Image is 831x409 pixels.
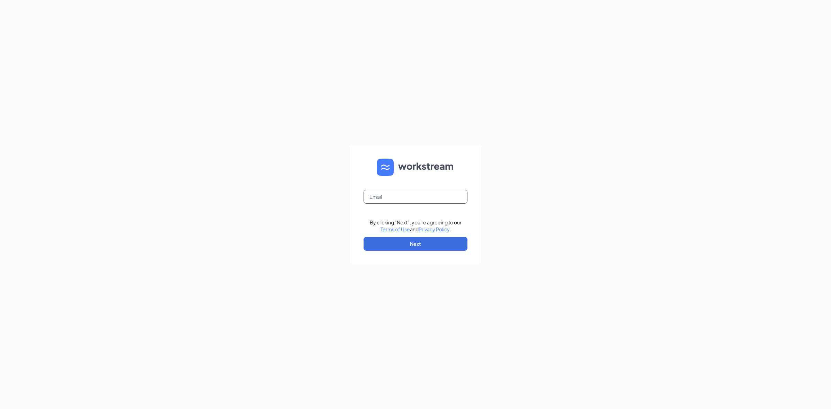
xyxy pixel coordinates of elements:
img: WS logo and Workstream text [377,159,454,176]
a: Privacy Policy [419,226,449,232]
button: Next [364,237,467,251]
a: Terms of Use [381,226,410,232]
input: Email [364,190,467,204]
div: By clicking "Next", you're agreeing to our and . [370,219,462,233]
